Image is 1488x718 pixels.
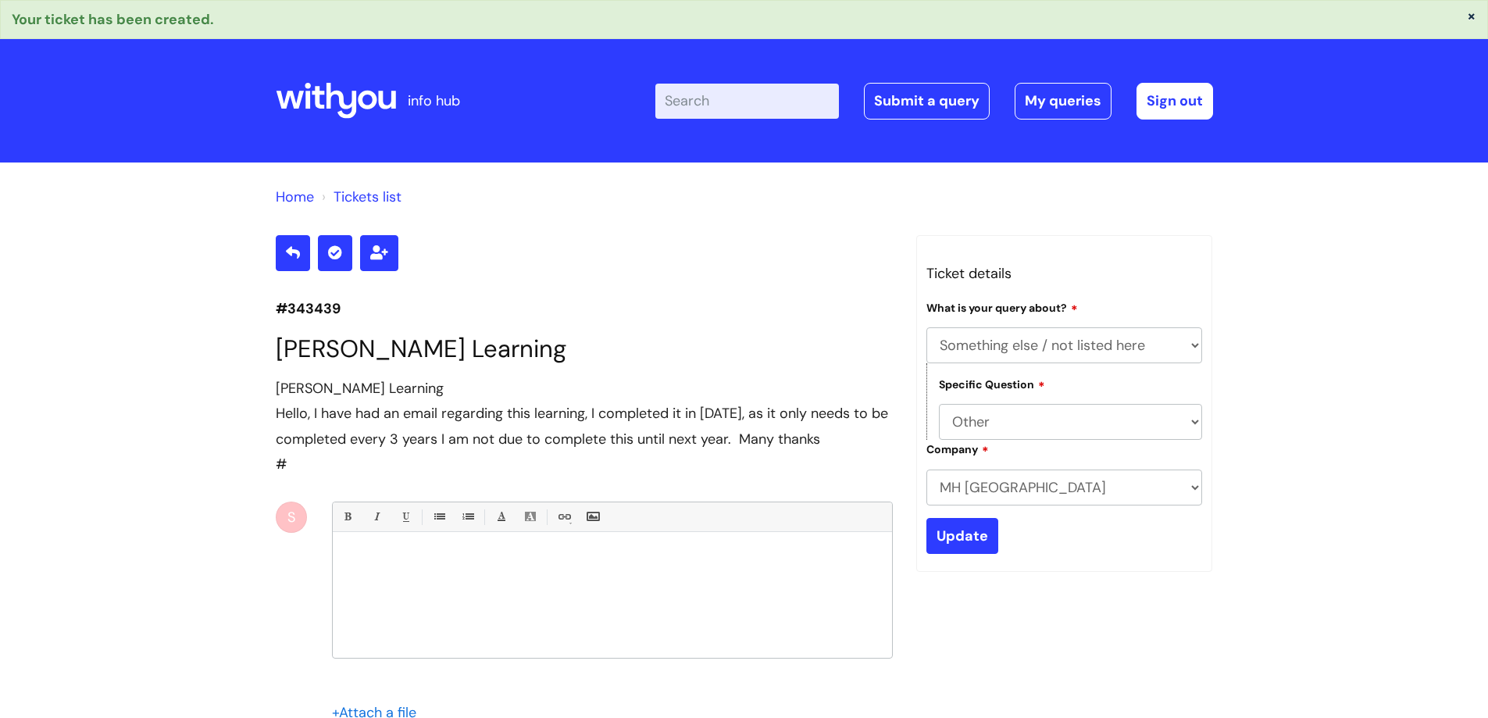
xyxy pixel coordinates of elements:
a: Italic (Ctrl-I) [366,507,386,527]
a: • Unordered List (Ctrl-Shift-7) [429,507,448,527]
a: Submit a query [864,83,990,119]
span: Hello, I have had an email regarding this learning, I completed it in [DATE], as it only needs to... [276,404,888,448]
li: Tickets list [318,184,401,209]
input: Update [926,518,998,554]
button: × [1467,9,1476,23]
p: info hub [408,88,460,113]
a: Bold (Ctrl-B) [337,507,357,527]
a: Insert Image... [583,507,602,527]
div: | - [655,83,1213,119]
a: 1. Ordered List (Ctrl-Shift-8) [458,507,477,527]
label: Company [926,441,989,456]
p: #343439 [276,296,893,321]
h3: Ticket details [926,261,1203,286]
label: Specific Question [939,376,1045,391]
span: [PERSON_NAME] Learning [276,379,444,398]
div: # [276,376,893,477]
h1: [PERSON_NAME] Learning [276,334,893,363]
a: Font Color [491,507,511,527]
a: Link [554,507,573,527]
input: Search [655,84,839,118]
div: S [276,502,307,533]
a: My queries [1015,83,1112,119]
a: Sign out [1137,83,1213,119]
a: Home [276,188,314,206]
li: Solution home [276,184,314,209]
a: Underline(Ctrl-U) [395,507,415,527]
label: What is your query about? [926,299,1078,315]
a: Tickets list [334,188,401,206]
a: Back Color [520,507,540,527]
